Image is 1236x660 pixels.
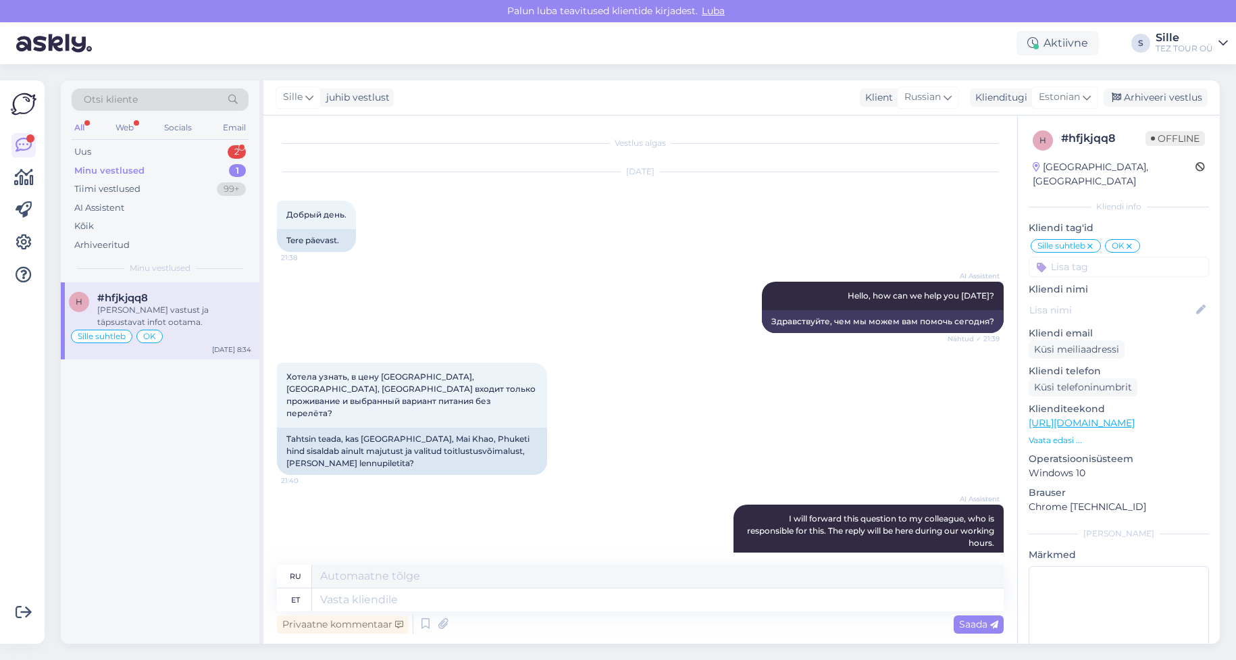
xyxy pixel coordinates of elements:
[290,565,301,588] div: ru
[74,182,140,196] div: Tiimi vestlused
[1029,282,1209,297] p: Kliendi nimi
[74,238,130,252] div: Arhiveeritud
[1029,434,1209,447] p: Vaata edasi ...
[321,91,390,105] div: juhib vestlust
[228,145,246,159] div: 2
[1156,43,1213,54] div: TEZ TOUR OÜ
[1029,402,1209,416] p: Klienditeekond
[277,229,356,252] div: Tere päevast.
[130,262,190,274] span: Minu vestlused
[1112,242,1125,250] span: OK
[1156,32,1213,43] div: Sille
[1029,466,1209,480] p: Windows 10
[1016,31,1099,55] div: Aktiivne
[1029,500,1209,514] p: Chrome [TECHNICAL_ID]
[286,209,346,220] span: Добрый день.
[1037,242,1085,250] span: Sille suhtleb
[286,372,538,418] span: Хотела узнать, в цену [GEOGRAPHIC_DATA], [GEOGRAPHIC_DATA], [GEOGRAPHIC_DATA] входит только прожи...
[277,166,1004,178] div: [DATE]
[229,164,246,178] div: 1
[1039,90,1080,105] span: Estonian
[1029,364,1209,378] p: Kliendi telefon
[212,345,251,355] div: [DATE] 8:34
[1131,34,1150,53] div: S
[74,145,91,159] div: Uus
[762,310,1004,333] div: Здравствуйте, чем мы можем вам помочь сегодня?
[1029,452,1209,466] p: Operatsioonisüsteem
[97,292,148,304] span: #hfjkjqq8
[1029,417,1135,429] a: [URL][DOMAIN_NAME]
[1029,303,1193,318] input: Lisa nimi
[848,290,994,301] span: Hello, how can we help you [DATE]?
[1029,326,1209,340] p: Kliendi email
[1029,486,1209,500] p: Brauser
[74,220,94,233] div: Kõik
[904,90,941,105] span: Russian
[161,119,195,136] div: Socials
[72,119,87,136] div: All
[217,182,246,196] div: 99+
[1033,160,1195,188] div: [GEOGRAPHIC_DATA], [GEOGRAPHIC_DATA]
[11,91,36,117] img: Askly Logo
[860,91,893,105] div: Klient
[1104,88,1208,107] div: Arhiveeri vestlus
[1029,528,1209,540] div: [PERSON_NAME]
[277,428,547,475] div: Tahtsin teada, kas [GEOGRAPHIC_DATA], Mai Khao, Phuketi hind sisaldab ainult majutust ja valitud ...
[698,5,729,17] span: Luba
[1156,32,1228,54] a: SilleTEZ TOUR OÜ
[291,588,300,611] div: et
[1029,378,1137,397] div: Küsi telefoninumbrit
[281,253,332,263] span: 21:38
[277,615,409,634] div: Privaatne kommentaar
[1029,221,1209,235] p: Kliendi tag'id
[220,119,249,136] div: Email
[1039,135,1046,145] span: h
[970,91,1027,105] div: Klienditugi
[949,271,1000,281] span: AI Assistent
[143,332,156,340] span: OK
[948,334,1000,344] span: Nähtud ✓ 21:39
[283,90,303,105] span: Sille
[78,332,126,340] span: Sille suhtleb
[1145,131,1205,146] span: Offline
[76,297,82,307] span: h
[949,494,1000,504] span: AI Assistent
[1061,130,1145,147] div: # hfjkjqq8
[1029,340,1125,359] div: Küsi meiliaadressi
[277,137,1004,149] div: Vestlus algas
[1029,548,1209,562] p: Märkmed
[74,201,124,215] div: AI Assistent
[84,93,138,107] span: Otsi kliente
[747,513,996,548] span: I will forward this question to my colleague, who is responsible for this. The reply will be here...
[281,476,332,486] span: 21:40
[1029,257,1209,277] input: Lisa tag
[959,618,998,630] span: Saada
[97,304,251,328] div: [PERSON_NAME] vastust ja täpsustavat infot ootama.
[74,164,145,178] div: Minu vestlused
[1029,201,1209,213] div: Kliendi info
[113,119,136,136] div: Web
